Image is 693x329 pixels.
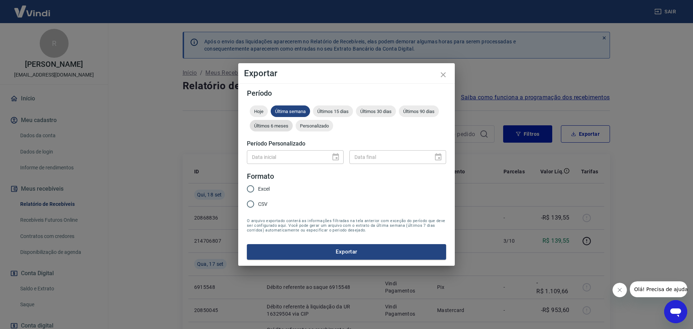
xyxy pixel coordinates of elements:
h4: Exportar [244,69,449,78]
div: Últimos 6 meses [250,120,293,131]
span: CSV [258,200,267,208]
button: Exportar [247,244,446,259]
span: Últimos 90 dias [399,109,439,114]
div: Últimos 15 dias [313,105,353,117]
span: Personalizado [296,123,333,129]
div: Personalizado [296,120,333,131]
input: DD/MM/YYYY [349,150,428,164]
h5: Período [247,90,446,97]
div: Hoje [250,105,268,117]
span: Hoje [250,109,268,114]
span: Últimos 30 dias [356,109,396,114]
div: Últimos 90 dias [399,105,439,117]
span: Últimos 15 dias [313,109,353,114]
span: Últimos 6 meses [250,123,293,129]
h5: Período Personalizado [247,140,446,147]
iframe: Botão para abrir a janela de mensagens [664,300,687,323]
iframe: Mensagem da empresa [630,281,687,297]
button: close [435,66,452,83]
div: Últimos 30 dias [356,105,396,117]
span: Última semana [271,109,310,114]
input: DD/MM/YYYY [247,150,326,164]
legend: Formato [247,171,274,182]
div: Última semana [271,105,310,117]
iframe: Fechar mensagem [613,283,627,297]
span: Excel [258,185,270,193]
span: Olá! Precisa de ajuda? [4,5,61,11]
span: O arquivo exportado conterá as informações filtradas na tela anterior com exceção do período que ... [247,218,446,233]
